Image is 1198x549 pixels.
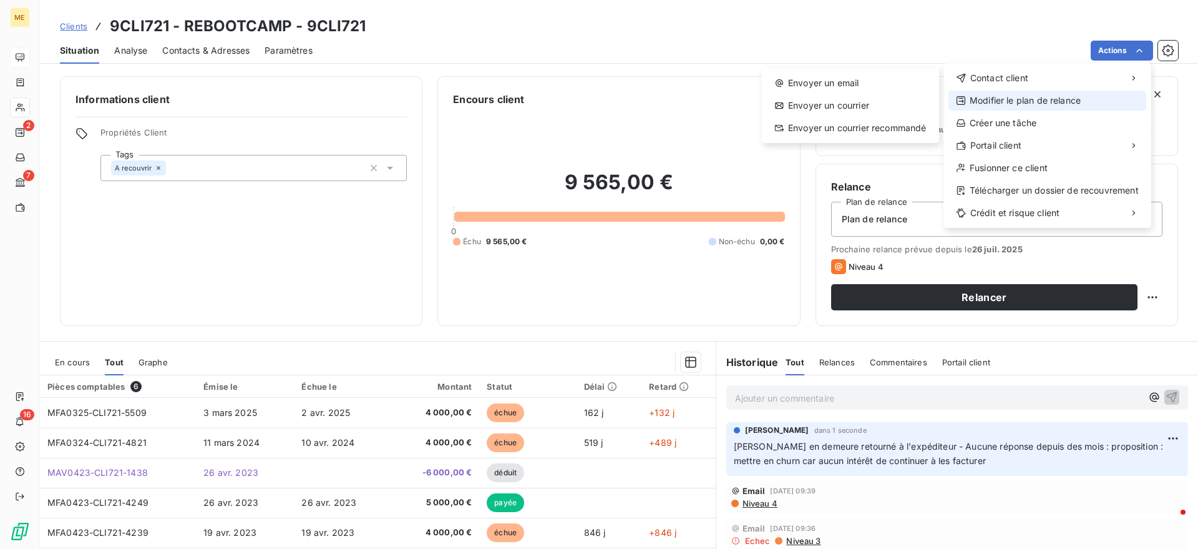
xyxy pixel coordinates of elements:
div: Envoyer un email [767,73,934,93]
span: Portail client [970,139,1021,152]
iframe: Intercom live chat [1156,507,1186,537]
div: Fusionner ce client [948,158,1146,178]
div: Télécharger un dossier de recouvrement [948,181,1146,200]
div: Actions [943,63,1151,228]
div: Envoyer un courrier recommandé [767,118,934,138]
span: Contact client [970,72,1028,84]
div: Envoyer un courrier [767,96,934,116]
span: Crédit et risque client [970,207,1059,219]
div: Créer une tâche [948,113,1146,133]
div: Modifier le plan de relance [948,91,1146,111]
